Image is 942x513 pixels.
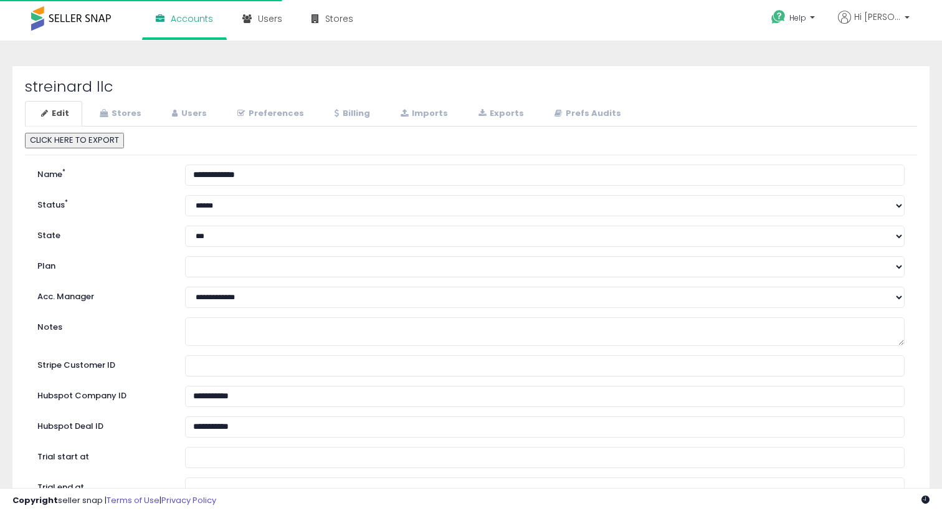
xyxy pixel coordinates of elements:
div: seller snap | | [12,495,216,507]
label: Status [28,195,176,211]
label: Hubspot Deal ID [28,416,176,433]
h2: streinard llc [25,79,917,95]
label: State [28,226,176,242]
span: Users [258,12,282,25]
a: Exports [462,101,537,127]
a: Prefs Audits [538,101,634,127]
a: Imports [384,101,461,127]
label: Plan [28,256,176,272]
button: CLICK HERE TO EXPORT [25,133,124,148]
span: Stores [325,12,353,25]
a: Preferences [221,101,317,127]
a: Stores [83,101,155,127]
i: Get Help [771,9,786,25]
label: Trial end at [28,477,176,494]
span: Help [789,12,806,23]
a: Billing [318,101,383,127]
strong: Copyright [12,494,58,506]
a: Hi [PERSON_NAME] [838,11,910,39]
a: Edit [25,101,82,127]
span: Accounts [171,12,213,25]
label: Acc. Manager [28,287,176,303]
a: Users [156,101,220,127]
label: Name [28,165,176,181]
label: Hubspot Company ID [28,386,176,402]
span: Hi [PERSON_NAME] [854,11,901,23]
a: Terms of Use [107,494,159,506]
a: Privacy Policy [161,494,216,506]
label: Stripe Customer ID [28,355,176,372]
label: Trial start at [28,447,176,463]
label: Notes [28,317,176,333]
